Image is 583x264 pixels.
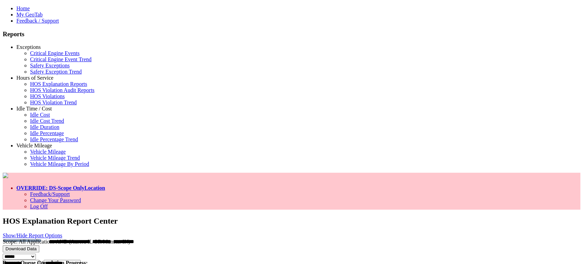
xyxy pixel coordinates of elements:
a: Idle Cost Trend [30,118,64,124]
a: My GeoTab [16,12,43,17]
a: Idle Percentage Trend [30,136,78,142]
a: Feedback/Support [30,191,70,197]
a: Vehicle Mileage By Period [30,161,89,167]
a: Critical Engine Events [30,50,80,56]
a: Vehicle Mileage [16,143,52,148]
button: Download Data [3,245,39,252]
a: Safety Exceptions [30,63,70,68]
a: Idle Time / Cost [16,106,52,111]
a: Idle Duration [30,124,59,130]
a: HOS Violation Audit Reports [30,87,95,93]
a: Vehicle Mileage [30,149,66,155]
a: Vehicle Mileage Trend [30,155,80,161]
a: OVERRIDE: DS-Scope OnlyLocation [16,185,105,191]
a: HOS Violations [30,93,65,99]
a: Hours of Service [16,75,53,81]
img: pepsilogo.png [3,173,8,178]
a: Safety Exception Trend [30,69,82,75]
a: Idle Percentage [30,130,64,136]
a: HOS Explanation Reports [30,81,87,87]
a: Show/Hide Report Options [3,233,62,238]
a: Feedback / Support [16,18,59,24]
a: Idle Cost [30,112,50,118]
a: Change Your Password [30,197,81,203]
h2: HOS Explanation Report Center [3,216,580,226]
a: HOS Violation Trend [30,100,77,105]
h3: Reports [3,30,580,38]
a: Exceptions [16,44,41,50]
a: Log Off [30,203,48,209]
a: Critical Engine Event Trend [30,56,92,62]
span: Scope: All Applications AND (Aurora IL OR Munster IN) [3,239,130,245]
a: Home [16,5,30,11]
